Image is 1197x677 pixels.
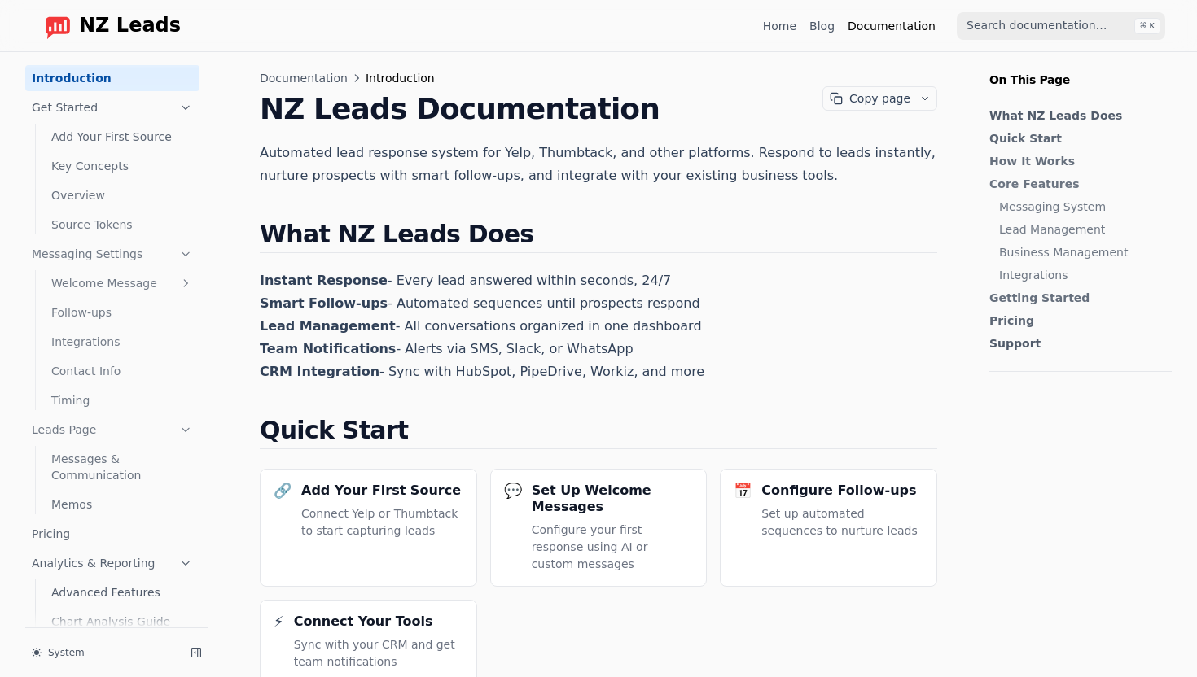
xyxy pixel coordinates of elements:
[260,273,388,288] strong: Instant Response
[260,341,396,356] strong: Team Notifications
[260,295,388,311] strong: Smart Follow-ups
[260,269,937,383] p: - Every lead answered within seconds, 24/7 - Automated sequences until prospects respond - All co...
[532,483,694,515] h3: Set Up Welcome Messages
[761,483,916,499] h3: Configure Follow-ups
[25,521,199,547] a: Pricing
[763,18,796,34] a: Home
[25,641,178,664] button: System
[25,65,199,91] a: Introduction
[79,15,181,37] span: NZ Leads
[989,312,1164,329] a: Pricing
[989,107,1164,124] a: What NZ Leads Does
[260,469,477,587] a: 🔗Add Your First SourceConnect Yelp or Thumbtack to start capturing leads
[45,299,199,325] a: Follow-ups
[25,94,199,120] a: Get Started
[294,614,433,630] h3: Connect Your Tools
[45,579,199,605] a: Advanced Features
[45,124,199,150] a: Add Your First Source
[989,335,1164,352] a: Support
[823,87,914,110] button: Copy page
[848,18,936,34] a: Documentation
[25,417,199,443] a: Leads Page
[260,70,348,86] span: Documentation
[294,636,463,670] p: Sync with your CRM and get team notifications
[366,70,435,86] span: Introduction
[45,446,199,488] a: Messages & Communication
[45,270,199,296] a: Welcome Message
[301,483,461,499] h3: Add Your First Source
[260,142,937,187] p: Automated lead response system for Yelp, Thumbtack, and other platforms. Respond to leads instant...
[25,550,199,576] a: Analytics & Reporting
[976,52,1185,88] p: On This Page
[989,290,1164,306] a: Getting Started
[490,469,708,587] a: 💬Set Up Welcome MessagesConfigure your first response using AI or custom messages
[989,130,1164,146] a: Quick Start
[532,522,694,573] p: Configure your first response using AI or custom messages
[260,416,937,449] h2: Quick Start
[720,469,937,587] a: 📅Configure Follow-upsSet up automated sequences to nurture leads
[45,609,199,635] a: Chart Analysis Guide
[185,641,208,664] button: Collapse sidebar
[809,18,835,34] a: Blog
[761,505,923,539] p: Set up automated sequences to nurture leads
[734,483,752,499] div: 📅
[999,199,1164,215] a: Messaging System
[45,13,71,39] img: logo
[260,93,937,125] h1: NZ Leads Documentation
[45,358,199,384] a: Contact Info
[989,176,1164,192] a: Core Features
[260,318,396,334] strong: Lead Management
[999,244,1164,260] a: Business Management
[504,483,522,499] div: 💬
[301,505,463,539] p: Connect Yelp or Thumbtack to start capturing leads
[260,220,937,253] h2: What NZ Leads Does
[260,364,379,379] strong: CRM Integration
[999,221,1164,238] a: Lead Management
[45,387,199,413] a: Timing
[32,13,181,39] a: Home page
[45,153,199,179] a: Key Concepts
[957,12,1165,40] input: Search documentation…
[45,182,199,208] a: Overview
[45,212,199,238] a: Source Tokens
[989,153,1164,169] a: How It Works
[274,614,284,630] div: ⚡
[274,483,292,499] div: 🔗
[45,329,199,355] a: Integrations
[999,267,1164,283] a: Integrations
[45,491,199,518] a: Memos
[25,241,199,267] a: Messaging Settings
